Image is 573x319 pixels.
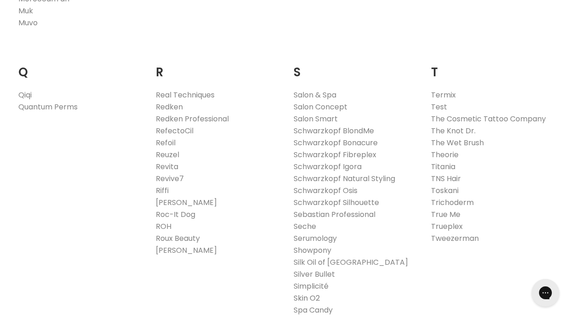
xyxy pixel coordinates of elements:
[294,161,362,172] a: Schwarzkopf Igora
[294,257,408,268] a: Silk Oil of [GEOGRAPHIC_DATA]
[294,245,331,256] a: Showpony
[294,51,417,82] h2: S
[294,149,376,160] a: Schwarzkopf Fibreplex
[294,221,316,232] a: Seche
[294,305,333,315] a: Spa Candy
[431,221,463,232] a: Trueplex
[156,209,195,220] a: Roc-It Dog
[431,137,484,148] a: The Wet Brush
[156,114,229,124] a: Redken Professional
[156,137,176,148] a: Refoil
[156,161,178,172] a: Revita
[156,245,217,256] a: [PERSON_NAME]
[294,137,378,148] a: Schwarzkopf Bonacure
[18,6,33,16] a: Muk
[431,197,474,208] a: Trichoderm
[431,233,479,244] a: Tweezerman
[18,102,78,112] a: Quantum Perms
[18,90,32,100] a: Qiqi
[156,221,171,232] a: ROH
[156,197,217,208] a: [PERSON_NAME]
[294,209,375,220] a: Sebastian Professional
[156,102,183,112] a: Redken
[431,102,447,112] a: Test
[294,114,338,124] a: Salon Smart
[294,281,329,291] a: Simplicité
[294,293,320,303] a: Skin O2
[156,185,169,196] a: Riffi
[156,149,179,160] a: Reuzel
[294,125,374,136] a: Schwarzkopf BlondMe
[431,149,459,160] a: Theorie
[527,276,564,310] iframe: Gorgias live chat messenger
[294,102,347,112] a: Salon Concept
[294,90,336,100] a: Salon & Spa
[294,269,335,279] a: Silver Bullet
[156,233,200,244] a: Roux Beauty
[294,197,379,208] a: Schwarzkopf Silhouette
[431,51,555,82] h2: T
[431,173,461,184] a: TNS Hair
[294,173,395,184] a: Schwarzkopf Natural Styling
[294,233,337,244] a: Serumology
[431,125,476,136] a: The Knot Dr.
[156,173,184,184] a: Revive7
[156,90,215,100] a: Real Techniques
[431,114,546,124] a: The Cosmetic Tattoo Company
[431,185,459,196] a: Toskani
[18,51,142,82] h2: Q
[294,185,357,196] a: Schwarzkopf Osis
[431,209,460,220] a: True Me
[156,51,279,82] h2: R
[18,17,38,28] a: Muvo
[431,90,456,100] a: Termix
[156,125,193,136] a: RefectoCil
[431,161,455,172] a: Titania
